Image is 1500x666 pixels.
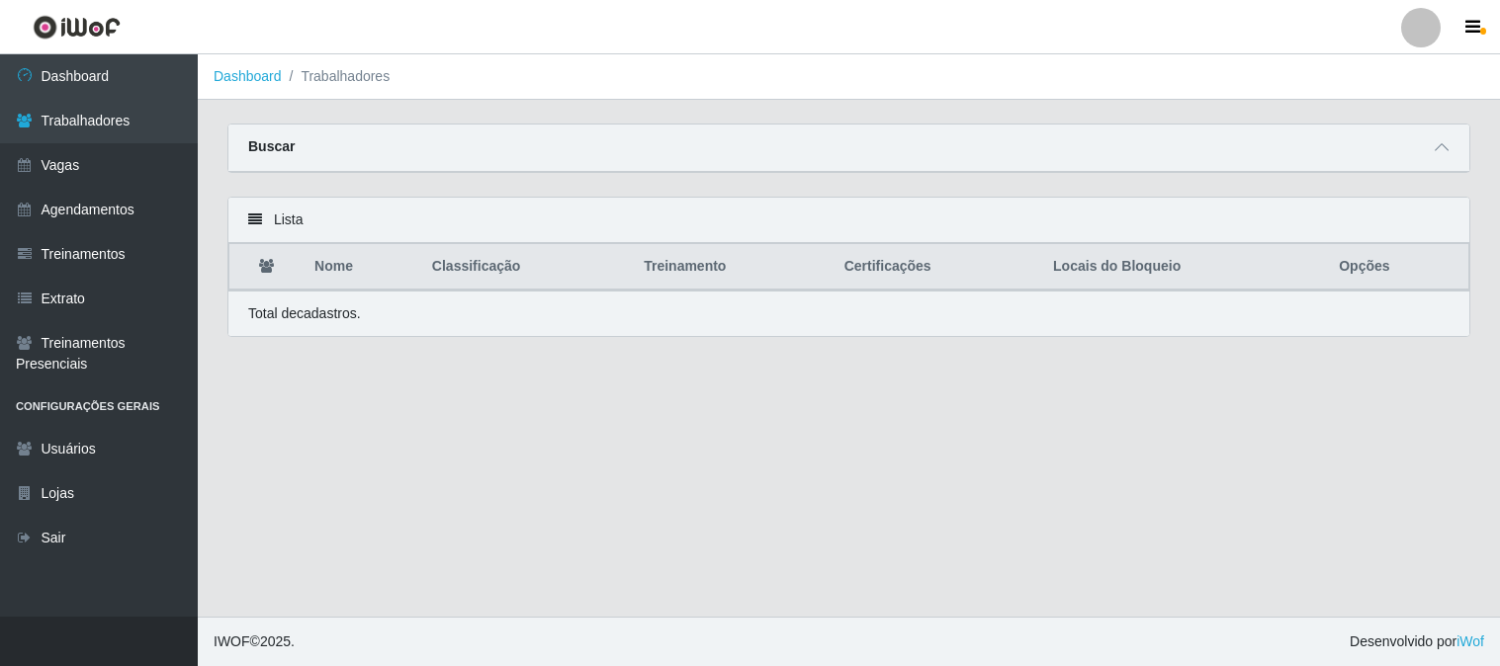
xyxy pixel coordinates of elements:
[1456,633,1484,649] a: iWof
[214,68,282,84] a: Dashboard
[303,244,420,291] th: Nome
[248,138,295,154] strong: Buscar
[632,244,833,291] th: Treinamento
[1327,244,1468,291] th: Opções
[1041,244,1327,291] th: Locais do Bloqueio
[198,54,1500,100] nav: breadcrumb
[214,631,295,652] span: © 2025 .
[282,66,391,87] li: Trabalhadores
[833,244,1041,291] th: Certificações
[248,303,361,324] p: Total de cadastros.
[420,244,632,291] th: Classificação
[228,198,1469,243] div: Lista
[1350,631,1484,652] span: Desenvolvido por
[214,633,250,649] span: IWOF
[33,15,121,40] img: CoreUI Logo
